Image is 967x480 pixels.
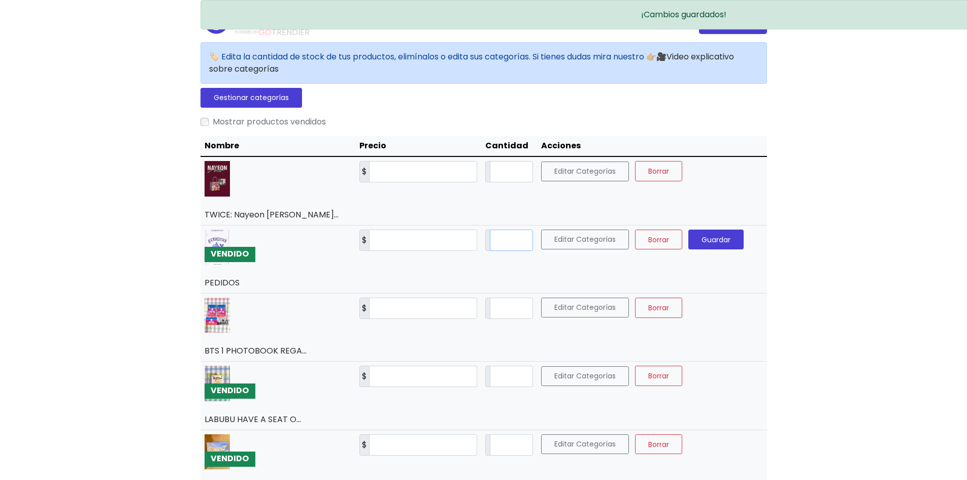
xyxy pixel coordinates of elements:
[635,434,682,455] button: Borrar
[541,230,629,249] button: Editar Categorías
[201,136,355,156] th: Nombre
[541,434,629,454] button: Editar Categorías
[648,371,669,381] span: Borrar
[205,209,339,220] a: TWICE: Nayeon [PERSON_NAME]...
[648,166,669,176] span: Borrar
[359,161,370,182] label: $
[359,230,370,251] label: $
[541,162,629,181] button: Editar Categorías
[359,298,370,319] label: $
[541,298,629,317] button: Editar Categorías
[541,366,629,386] button: Editar Categorías
[205,345,307,357] a: BTS 1 PHOTOBOOK REGA...
[205,161,230,196] img: small_1742586342043.png
[648,439,669,449] span: Borrar
[205,247,255,262] div: VENDIDO
[537,136,767,156] th: Acciones
[635,366,682,386] button: Borrar
[205,434,230,469] img: small_1742945486603.jpeg
[648,303,669,313] span: Borrar
[209,51,734,75] span: 🏷️ Edita la cantidad de stock de tus productos, elimínalos o edita sus categorías. Si tienes duda...
[258,26,272,38] span: GO
[213,116,326,128] label: Mostrar productos vendidos
[635,230,682,250] button: Borrar
[205,452,255,467] div: VENDIDO
[702,234,730,244] span: Guardar
[205,366,230,401] img: small_1753781085334.jpeg
[648,234,669,244] span: Borrar
[688,230,744,250] button: Guardar
[235,29,258,35] span: POWERED BY
[205,230,230,265] img: small_1755799094875.png
[635,161,682,181] button: Borrar
[205,277,240,289] a: PEDIDOS
[635,298,682,318] button: Borrar
[359,434,370,456] label: $
[481,136,537,156] th: Cantidad
[205,413,301,425] a: LABUBU HAVE A SEAT O...
[359,366,370,387] label: $
[205,298,230,333] img: small_1753781744879.jpeg
[201,88,302,108] a: Gestionar categorías
[235,28,310,37] span: TRENDIER
[205,383,255,399] div: VENDIDO
[355,136,481,156] th: Precio
[209,51,734,75] a: Video explicativo sobre categorías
